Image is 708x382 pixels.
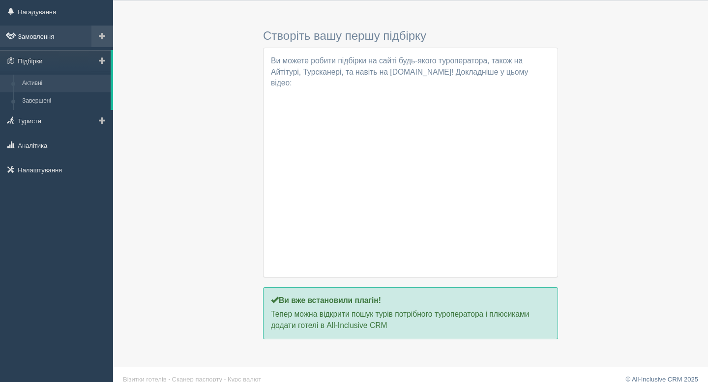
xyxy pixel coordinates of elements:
p: Ви можете робити підбірки на сайті будь-якого туроператора, також на Айтітурі, Турсканері, та нав... [271,55,550,89]
a: Завершені [18,92,111,110]
a: Активні [18,75,111,92]
h3: Створіть вашу першу підбірку [263,29,558,42]
p: Ви вже встановили плагін! [271,295,550,306]
p: Тепер можна відкрити пошук турів потрібного туроператора і плюсиками додати готелі в All-Inclusiv... [271,309,550,331]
